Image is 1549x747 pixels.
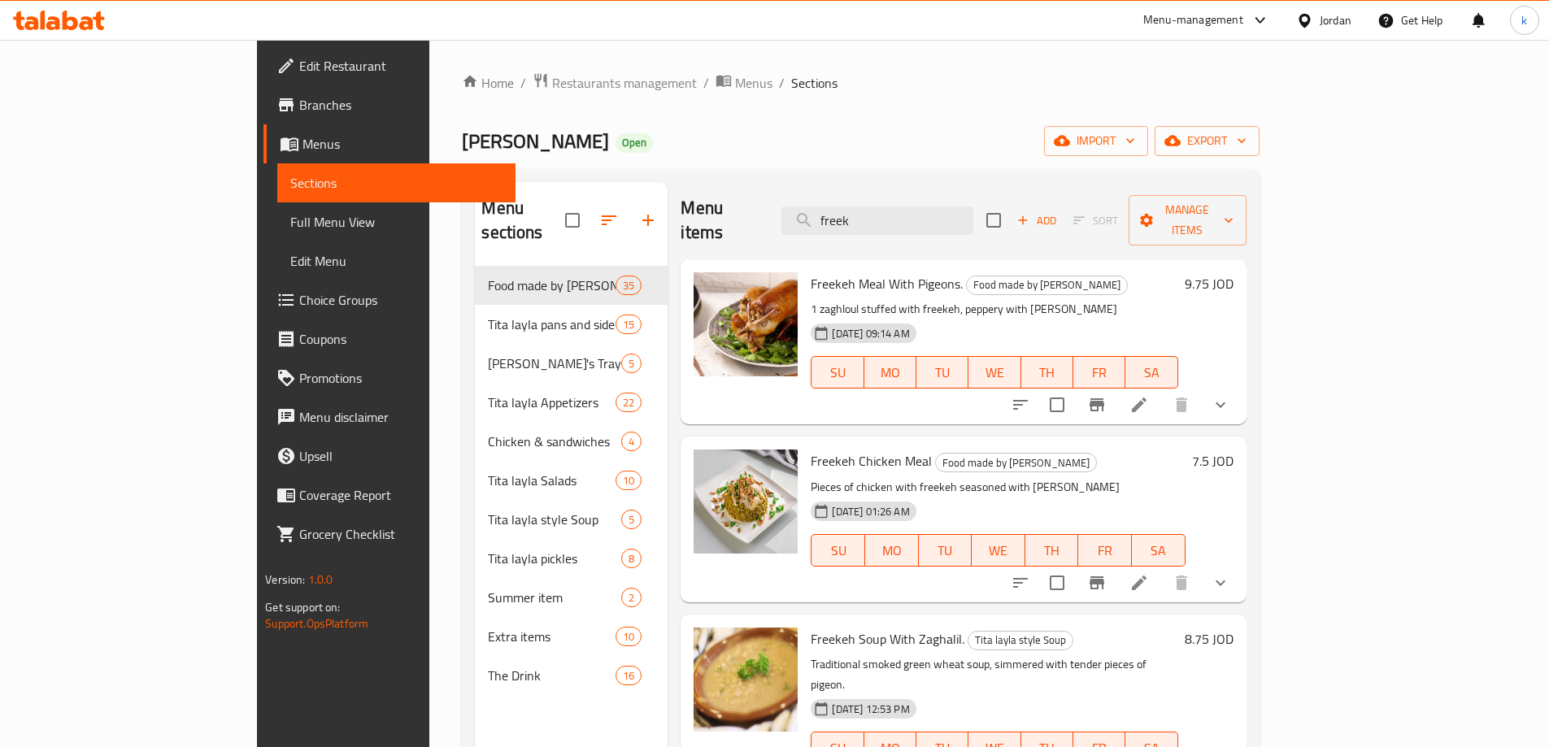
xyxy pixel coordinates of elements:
nav: breadcrumb [462,72,1259,93]
button: SU [811,356,864,389]
a: Choice Groups [263,280,516,319]
button: import [1044,126,1148,156]
a: Edit menu item [1129,573,1149,593]
button: Manage items [1129,195,1247,245]
span: Select to update [1040,566,1074,600]
p: Pieces of chicken with freekeh seasoned with [PERSON_NAME] [811,477,1185,497]
span: Version: [265,569,305,590]
div: Food made by [PERSON_NAME]35 [475,266,668,305]
a: Restaurants management [533,72,697,93]
div: items [616,276,642,295]
span: [PERSON_NAME] [462,123,609,159]
div: Food made by Tita LAYLA [935,453,1097,472]
span: Menu disclaimer [299,407,503,427]
div: items [616,393,642,412]
div: Chicken & sandwiches4 [475,422,668,461]
span: TH [1028,361,1067,384]
button: SU [811,534,865,567]
span: 1.0.0 [308,569,333,590]
h2: Menu sections [481,196,565,245]
button: sort-choices [1001,563,1040,602]
div: items [616,315,642,334]
div: items [616,627,642,646]
span: Coupons [299,329,503,349]
span: TU [925,539,966,562]
span: Extra items [488,627,616,646]
span: Edit Menu [290,251,503,271]
div: items [621,510,642,529]
span: Tita layla pans and side dishes [488,315,616,334]
span: 35 [616,278,641,293]
span: Add [1015,211,1059,230]
div: Food made by Tita LAYLA [488,276,616,295]
a: Edit Menu [277,241,516,280]
div: items [621,549,642,568]
span: Restaurants management [552,73,697,93]
span: Coverage Report [299,485,503,505]
p: Traditional smoked green wheat soup, simmered with tender pieces of pigeon. [811,654,1177,695]
h6: 8.75 JOD [1185,628,1234,650]
button: show more [1201,563,1240,602]
span: Promotions [299,368,503,388]
span: Full Menu View [290,212,503,232]
span: Grocery Checklist [299,524,503,544]
span: WE [978,539,1019,562]
span: The Drink [488,666,616,685]
span: Menus [735,73,772,93]
div: Extra items10 [475,617,668,656]
a: Menus [263,124,516,163]
a: Menus [716,72,772,93]
span: Food made by [PERSON_NAME] [967,276,1127,294]
span: Tita layla Appetizers [488,393,616,412]
div: Tita layla Salads [488,471,616,490]
button: SA [1132,534,1186,567]
button: TH [1025,534,1079,567]
a: Branches [263,85,516,124]
span: Tita layla style Soup [968,631,1073,649]
div: Tita Layla's Trays [488,354,621,373]
nav: Menu sections [475,259,668,701]
button: SA [1125,356,1177,389]
span: SA [1132,361,1171,384]
a: Support.OpsPlatform [265,613,368,634]
span: Food made by [PERSON_NAME] [488,276,616,295]
button: delete [1162,563,1201,602]
span: Tita layla pickles [488,549,621,568]
span: Select all sections [555,203,590,237]
button: FR [1073,356,1125,389]
div: Menu-management [1143,11,1243,30]
span: TH [1032,539,1073,562]
a: Sections [277,163,516,202]
span: 2 [622,590,641,606]
span: Branches [299,95,503,115]
span: MO [871,361,910,384]
span: 8 [622,551,641,567]
div: Summer item [488,588,621,607]
span: 5 [622,356,641,371]
span: SA [1138,539,1179,562]
span: Tita layla style Soup [488,510,621,529]
div: Tita layla pans and side dishes15 [475,305,668,344]
div: items [621,354,642,373]
span: Food made by [PERSON_NAME] [936,454,1096,472]
span: WE [975,361,1014,384]
span: Manage items [1142,200,1234,241]
button: TU [919,534,972,567]
span: Freekeh Soup With Zaghalil. [811,627,964,651]
span: 10 [616,473,641,489]
div: Summer item2 [475,578,668,617]
a: Edit Restaurant [263,46,516,85]
span: [DATE] 09:14 AM [825,326,916,341]
span: [PERSON_NAME]'s Trays [488,354,621,373]
span: import [1057,131,1135,151]
span: 4 [622,434,641,450]
span: Menus [302,134,503,154]
span: Sections [791,73,838,93]
a: Coverage Report [263,476,516,515]
button: TH [1021,356,1073,389]
div: Open [616,133,653,153]
img: Freekeh Soup With Zaghalil. [694,628,798,732]
div: items [621,588,642,607]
